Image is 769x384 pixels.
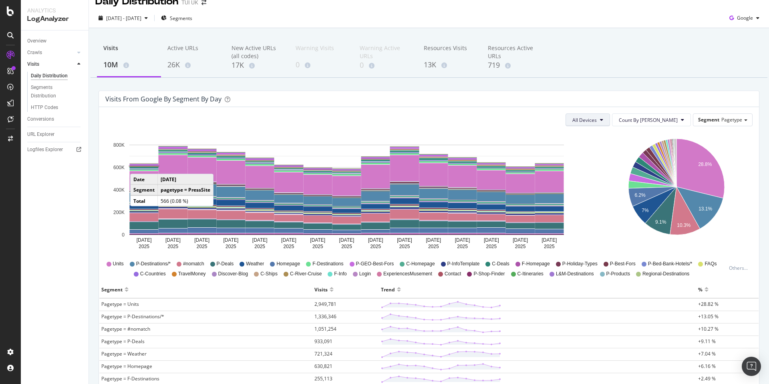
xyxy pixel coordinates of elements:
[167,60,219,70] div: 26K
[276,261,300,267] span: Homepage
[113,210,125,215] text: 200K
[178,271,206,277] span: TravelMoney
[698,363,716,370] span: +6.16 %
[698,313,719,320] span: +13.05 %
[103,44,155,59] div: Visits
[455,237,470,243] text: [DATE]
[27,49,75,57] a: Crawls
[167,44,219,59] div: Active URLs
[140,271,166,277] span: C-Countries
[27,130,54,139] div: URL Explorer
[314,338,332,345] span: 933,091
[515,244,526,249] text: 2025
[447,261,480,267] span: P-InfoTemplate
[397,237,412,243] text: [DATE]
[619,117,678,123] span: Count By Day
[113,187,125,193] text: 400K
[698,350,716,357] span: +7.04 %
[158,195,213,206] td: 566 (0.08 %)
[360,44,411,60] div: Warning Active URLs
[27,130,83,139] a: URL Explorer
[197,244,207,249] text: 2025
[359,271,371,277] span: Login
[31,72,68,80] div: Daily Distribution
[194,237,209,243] text: [DATE]
[27,37,83,45] a: Overview
[27,60,75,69] a: Visits
[136,261,171,267] span: P-Destinations/*
[246,261,264,267] span: Weather
[642,271,689,277] span: Regional-Destinations
[606,271,630,277] span: P-Products
[101,301,139,307] span: Pagetype = Units
[517,271,544,277] span: C-Itineraries
[426,237,441,243] text: [DATE]
[424,60,475,70] div: 13K
[383,271,432,277] span: ExperiencesMusement
[122,232,125,238] text: 0
[484,237,499,243] text: [DATE]
[101,350,147,357] span: Pagetype = Weather
[101,313,164,320] span: Pagetype = P-Destinations/*
[705,261,717,267] span: FAQs
[106,15,141,22] span: [DATE] - [DATE]
[31,103,83,112] a: HTTP Codes
[698,301,719,307] span: +28.82 %
[698,283,703,296] div: %
[729,265,751,271] div: Others...
[445,271,461,277] span: Contact
[655,220,666,225] text: 9.1%
[312,261,343,267] span: F-Destinations
[334,271,346,277] span: F-Info
[556,271,594,277] span: L&M-Destinations
[726,12,763,24] button: Google
[158,184,213,195] td: pagetype = PressSite
[260,271,278,277] span: C-Ships
[131,174,158,185] td: Date
[27,6,82,14] div: Analytics
[513,237,528,243] text: [DATE]
[158,12,195,24] button: Segments
[139,244,149,249] text: 2025
[105,95,221,103] div: Visits from google by Segment by Day
[165,237,181,243] text: [DATE]
[648,261,693,267] span: P-Bed-Bank-Hotels/*
[168,244,179,249] text: 2025
[406,261,435,267] span: C-Homepage
[368,237,383,243] text: [DATE]
[101,283,123,296] div: Segment
[428,244,439,249] text: 2025
[217,261,234,267] span: P-Deals
[31,72,83,80] a: Daily Distribution
[31,83,75,100] div: Segments Distribution
[572,117,597,123] span: All Devices
[218,271,248,277] span: Discover-Blog
[488,44,539,60] div: Resources Active URLs
[424,44,475,59] div: Resources Visits
[105,133,588,253] svg: A chart.
[341,244,352,249] text: 2025
[131,195,158,206] td: Total
[610,261,636,267] span: P-Best-Fors
[223,237,239,243] text: [DATE]
[339,237,354,243] text: [DATE]
[101,338,145,345] span: Pagetype = P-Deals
[27,146,83,154] a: Logfiles Explorer
[399,244,410,249] text: 2025
[27,146,63,154] div: Logfiles Explorer
[158,174,213,185] td: [DATE]
[370,244,381,249] text: 2025
[473,271,505,277] span: P-Shop-Finder
[131,184,158,195] td: Segment
[698,325,719,332] span: +10.27 %
[281,237,296,243] text: [DATE]
[737,14,753,21] span: Google
[27,115,83,123] a: Conversions
[600,133,753,253] svg: A chart.
[27,115,54,123] div: Conversions
[113,142,125,148] text: 800K
[314,301,336,307] span: 2,949,781
[314,350,332,357] span: 721,324
[183,261,204,267] span: #nomatch
[314,325,336,332] span: 1,051,254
